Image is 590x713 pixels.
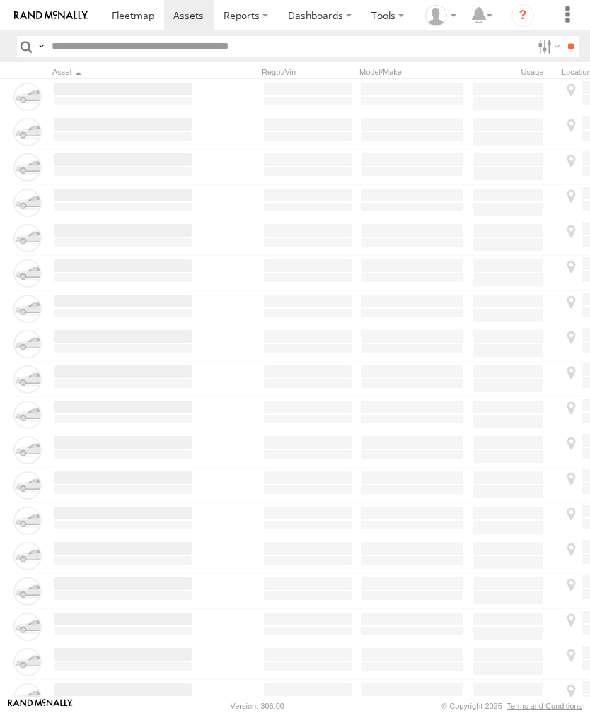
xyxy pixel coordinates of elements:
a: Visit our Website [8,699,73,713]
i: ? [511,4,534,27]
label: Search Filter Options [532,36,562,57]
div: Click to Sort [52,67,194,77]
div: Version: 306.00 [231,702,284,710]
img: rand-logo.svg [14,11,88,20]
div: Usage [471,67,556,77]
div: Model/Make [359,67,465,77]
a: Terms and Conditions [507,702,582,710]
div: David Littlefield [420,5,461,26]
label: Search Query [35,36,47,57]
div: © Copyright 2025 - [441,702,582,710]
div: Rego./Vin [262,67,354,77]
